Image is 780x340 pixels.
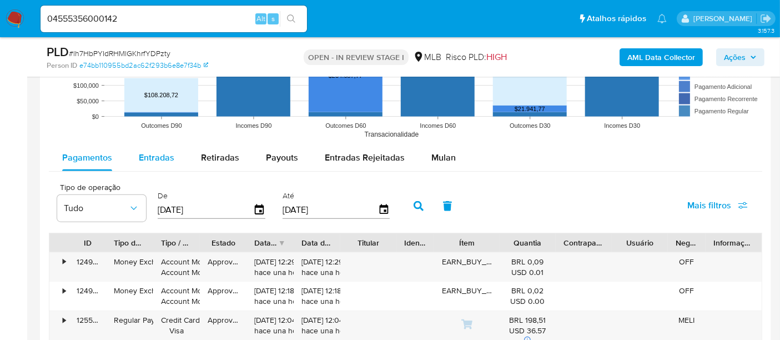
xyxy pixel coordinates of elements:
a: e74bb110955bd2ac62f293b6e8e7f34b [79,61,208,71]
a: Sair [760,13,772,24]
span: Risco PLD: [446,51,507,63]
div: MLB [413,51,441,63]
span: 3.157.3 [758,26,774,35]
span: Alt [256,13,265,24]
span: HIGH [486,51,507,63]
b: AML Data Collector [627,48,695,66]
span: Atalhos rápidos [587,13,646,24]
p: erico.trevizan@mercadopago.com.br [693,13,756,24]
button: Ações [716,48,764,66]
p: OPEN - IN REVIEW STAGE I [304,49,409,65]
b: Person ID [47,61,77,71]
button: search-icon [280,11,303,27]
b: PLD [47,43,69,61]
span: # lh7HbPYIdRHMlGKhrfYDPzty [69,48,170,59]
input: Pesquise usuários ou casos... [41,12,307,26]
span: Ações [724,48,746,66]
span: s [271,13,275,24]
a: Notificações [657,14,667,23]
button: AML Data Collector [620,48,703,66]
